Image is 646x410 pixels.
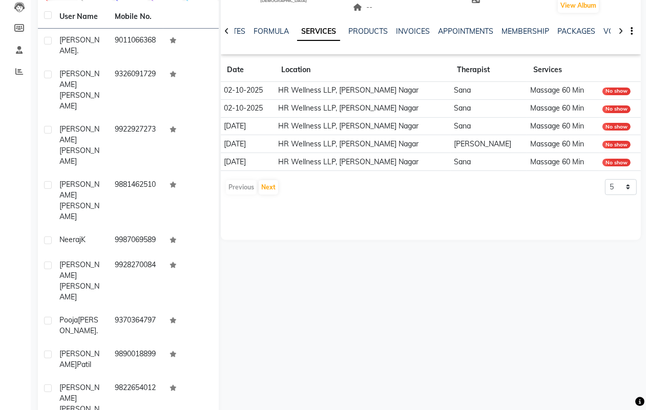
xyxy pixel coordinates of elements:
td: Sana [451,117,527,135]
div: No show [602,141,631,148]
a: SERVICES [297,23,340,41]
td: Massage 60 Min [527,99,599,117]
td: 9326091729 [109,62,164,118]
span: [PERSON_NAME] [59,260,99,280]
td: 9922927273 [109,118,164,173]
span: -- [353,3,373,12]
span: [PERSON_NAME] [59,124,99,144]
th: Location [275,58,451,82]
td: [DATE] [221,135,275,153]
td: Sana [451,153,527,171]
td: 9881462510 [109,173,164,228]
span: [PERSON_NAME] [59,91,99,111]
span: [PERSON_NAME] [59,146,99,166]
td: Massage 60 Min [527,82,599,100]
a: PRODUCTS [348,27,388,36]
span: [PERSON_NAME] [59,282,99,301]
span: [PERSON_NAME] [59,180,99,200]
span: [PERSON_NAME] [59,383,99,403]
td: Massage 60 Min [527,153,599,171]
span: [PERSON_NAME]. [59,315,98,335]
span: [PERSON_NAME] [59,35,99,55]
span: [PERSON_NAME] [59,201,99,221]
td: Massage 60 Min [527,135,599,153]
a: VOUCHERS [603,27,644,36]
th: User Name [53,5,109,29]
td: 9370364797 [109,309,164,342]
td: [DATE] [221,153,275,171]
span: [PERSON_NAME] [59,349,99,369]
td: HR Wellness LLP, [PERSON_NAME] Nagar [275,82,451,100]
span: K [81,235,86,244]
th: Mobile No. [109,5,164,29]
td: 9890018899 [109,342,164,376]
td: Massage 60 Min [527,117,599,135]
td: HR Wellness LLP, [PERSON_NAME] Nagar [275,153,451,171]
th: Services [527,58,599,82]
td: Sana [451,99,527,117]
div: No show [602,159,631,166]
td: 9011066368 [109,29,164,62]
button: Next [259,180,278,195]
span: Patil [77,360,91,369]
a: APPOINTMENTS [438,27,493,36]
a: FORMULA [254,27,289,36]
span: Pooja [59,315,78,325]
td: HR Wellness LLP, [PERSON_NAME] Nagar [275,99,451,117]
td: HR Wellness LLP, [PERSON_NAME] Nagar [275,117,451,135]
a: MEMBERSHIP [502,27,549,36]
span: Neeraj [59,235,81,244]
a: PACKAGES [557,27,595,36]
div: No show [602,105,631,113]
td: [DATE] [221,117,275,135]
div: No show [602,123,631,131]
span: [PERSON_NAME] [59,69,99,89]
th: Date [221,58,275,82]
td: HR Wellness LLP, [PERSON_NAME] Nagar [275,135,451,153]
td: 9987069589 [109,228,164,253]
td: 9928270084 [109,253,164,309]
th: Therapist [451,58,527,82]
a: INVOICES [396,27,430,36]
td: 02-10-2025 [221,82,275,100]
div: No show [602,88,631,95]
td: 02-10-2025 [221,99,275,117]
td: [PERSON_NAME] [451,135,527,153]
td: Sana [451,82,527,100]
span: . [77,46,78,55]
